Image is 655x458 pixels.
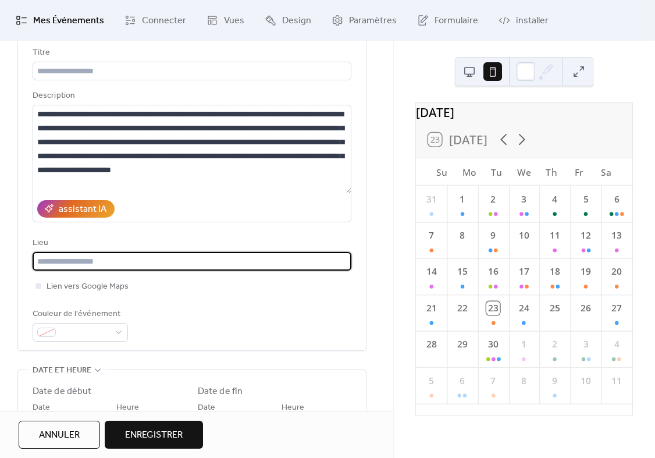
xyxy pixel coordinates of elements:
[549,229,562,242] div: 11
[518,229,531,242] div: 10
[282,14,311,28] span: Design
[425,338,438,351] div: 28
[282,401,304,415] span: Heure
[39,428,80,442] span: Annuler
[518,374,531,388] div: 8
[256,5,320,36] a: Design
[19,421,100,449] button: Annuler
[610,193,624,206] div: 6
[486,338,500,351] div: 30
[486,265,500,279] div: 16
[116,5,195,36] a: Connecter
[323,5,405,36] a: Paramètres
[455,193,469,206] div: 1
[33,14,104,28] span: Mes Événements
[33,89,349,103] div: Description
[33,236,349,250] div: Lieu
[610,229,624,242] div: 13
[33,46,349,60] div: Titre
[486,374,500,388] div: 7
[416,103,632,121] div: [DATE]
[47,280,129,294] span: Lien vers Google Maps
[425,265,438,279] div: 14
[408,5,487,36] a: Formulaire
[518,338,531,351] div: 1
[349,14,397,28] span: Paramètres
[59,203,106,216] div: assistant IA
[549,193,562,206] div: 4
[33,307,126,321] div: Couleur de l'événement
[518,301,531,315] div: 24
[435,14,478,28] span: Formulaire
[455,338,469,351] div: 29
[579,338,593,351] div: 3
[610,265,624,279] div: 20
[198,5,253,36] a: Vues
[224,14,244,28] span: Vues
[579,229,593,242] div: 12
[610,301,624,315] div: 27
[198,385,243,399] div: Date de fin
[549,265,562,279] div: 18
[105,421,203,449] button: Enregistrer
[425,374,438,388] div: 5
[486,193,500,206] div: 2
[549,338,562,351] div: 2
[490,5,557,36] a: installer
[593,158,620,186] div: Sa
[33,401,50,415] span: Date
[483,158,511,186] div: Tu
[425,301,438,315] div: 21
[486,301,500,315] div: 23
[455,374,469,388] div: 6
[7,5,113,36] a: Mes Événements
[142,14,186,28] span: Connecter
[565,158,593,186] div: Fr
[549,301,562,315] div: 25
[125,428,183,442] span: Enregistrer
[428,158,455,186] div: Su
[486,229,500,242] div: 9
[538,158,565,186] div: Th
[455,301,469,315] div: 22
[37,200,115,218] button: assistant IA
[425,193,438,206] div: 31
[116,401,139,415] span: Heure
[425,229,438,242] div: 7
[33,364,91,378] span: Date et heure
[518,193,531,206] div: 3
[579,374,593,388] div: 10
[198,401,215,415] span: Date
[549,374,562,388] div: 9
[610,338,624,351] div: 4
[579,193,593,206] div: 5
[579,301,593,315] div: 26
[610,374,624,388] div: 11
[33,385,91,399] div: Date de début
[518,265,531,279] div: 17
[455,265,469,279] div: 15
[511,158,538,186] div: We
[455,158,483,186] div: Mo
[455,229,469,242] div: 8
[579,265,593,279] div: 19
[516,14,549,28] span: installer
